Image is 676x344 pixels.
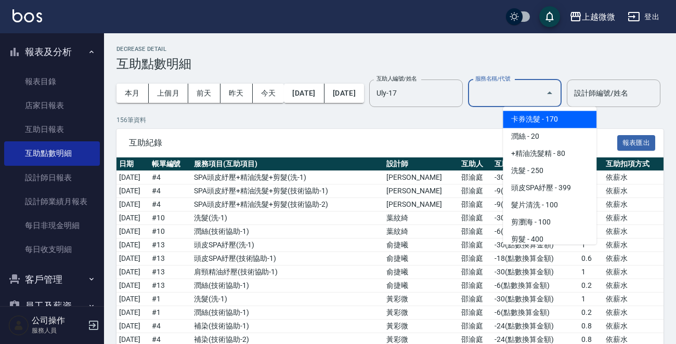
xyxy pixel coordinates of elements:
[149,198,191,211] td: # 4
[384,225,459,239] td: 葉紋綺
[492,306,579,320] td: -6 ( 點數換算金額 )
[603,198,664,211] td: 依薪水
[492,279,579,293] td: -6 ( 點數換算金額 )
[459,171,492,184] td: 邵渝庭
[503,179,596,196] span: 頭皮SPA紓壓 - 399
[149,252,191,266] td: # 13
[565,6,619,28] button: 上越微微
[191,279,384,293] td: 潤絲 ( 技術協助-1 )
[579,320,603,333] td: 0.8
[579,266,603,279] td: 1
[149,293,191,306] td: # 1
[284,84,324,103] button: [DATE]
[4,166,100,190] a: 設計師日報表
[503,162,596,179] span: 洗髮 - 250
[459,239,492,252] td: 邵渝庭
[384,293,459,306] td: 黃彩微
[492,171,579,184] td: -30 ( 點數換算金額 )
[582,10,615,23] div: 上越微微
[4,38,100,65] button: 報表及分析
[149,157,191,171] th: 帳單編號
[503,111,596,128] span: 卡券洗髮 - 170
[603,184,664,198] td: 依薪水
[149,171,191,184] td: # 4
[384,266,459,279] td: 俞捷曦
[149,211,191,225] td: # 10
[116,306,149,320] td: [DATE]
[116,84,149,103] button: 本月
[492,320,579,333] td: -24 ( 點數換算金額 )
[191,198,384,211] td: SPA頭皮紓壓+精油洗髮+剪髮 ( 技術協助-2 )
[4,94,100,117] a: 店家日報表
[492,198,579,211] td: -9 ( 點數換算金額 )
[503,196,596,214] span: 髮片清洗 - 100
[384,171,459,184] td: [PERSON_NAME]
[475,75,510,83] label: 服務名稱/代號
[492,157,579,171] th: 互助換算金額(方式)
[191,252,384,266] td: 頭皮SPA紓壓 ( 技術協助-1 )
[32,315,85,326] h5: 公司操作
[116,184,149,198] td: [DATE]
[459,211,492,225] td: 邵渝庭
[4,214,100,237] a: 每日非現金明細
[116,239,149,252] td: [DATE]
[32,326,85,335] p: 服務人員
[191,239,384,252] td: 頭皮SPA紓壓 ( 洗-1 )
[149,239,191,252] td: # 13
[459,157,492,171] th: 互助人
[188,84,220,103] button: 前天
[116,279,149,293] td: [DATE]
[492,293,579,306] td: -30 ( 點數換算金額 )
[191,320,384,333] td: 補染 ( 技術協助-1 )
[116,211,149,225] td: [DATE]
[579,293,603,306] td: 1
[4,70,100,94] a: 報表目錄
[116,157,149,171] th: 日期
[116,252,149,266] td: [DATE]
[603,320,664,333] td: 依薪水
[603,266,664,279] td: 依薪水
[253,84,284,103] button: 今天
[8,315,29,336] img: Person
[603,239,664,252] td: 依薪水
[503,145,596,162] span: +精油洗髮精 - 80
[617,135,656,151] button: 報表匯出
[603,171,664,184] td: 依薪水
[149,225,191,239] td: # 10
[617,137,656,147] a: 報表匯出
[191,211,384,225] td: 洗髮 ( 洗-1 )
[116,293,149,306] td: [DATE]
[623,7,664,27] button: 登出
[503,214,596,231] span: 剪瀏海 - 100
[191,306,384,320] td: 潤絲 ( 技術協助-1 )
[603,293,664,306] td: 依薪水
[603,225,664,239] td: 依薪水
[4,117,100,141] a: 互助日報表
[191,225,384,239] td: 潤絲 ( 技術協助-1 )
[4,237,100,261] a: 每日收支明細
[459,266,492,279] td: 邵渝庭
[603,306,664,320] td: 依薪水
[116,225,149,239] td: [DATE]
[492,225,579,239] td: -6 ( 點數換算金額 )
[116,171,149,184] td: [DATE]
[149,84,188,103] button: 上個月
[459,184,492,198] td: 邵渝庭
[459,293,492,306] td: 邵渝庭
[4,190,100,214] a: 設計師業績月報表
[579,306,603,320] td: 0.2
[492,252,579,266] td: -18 ( 點數換算金額 )
[579,252,603,266] td: 0.6
[4,293,100,320] button: 員工及薪資
[376,75,417,83] label: 互助人編號/姓名
[579,279,603,293] td: 0.2
[384,252,459,266] td: 俞捷曦
[603,252,664,266] td: 依薪水
[459,279,492,293] td: 邵渝庭
[191,157,384,171] th: 服務項目(互助項目)
[459,225,492,239] td: 邵渝庭
[149,320,191,333] td: # 4
[459,252,492,266] td: 邵渝庭
[116,46,664,52] h2: Decrease Detail
[384,320,459,333] td: 黃彩微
